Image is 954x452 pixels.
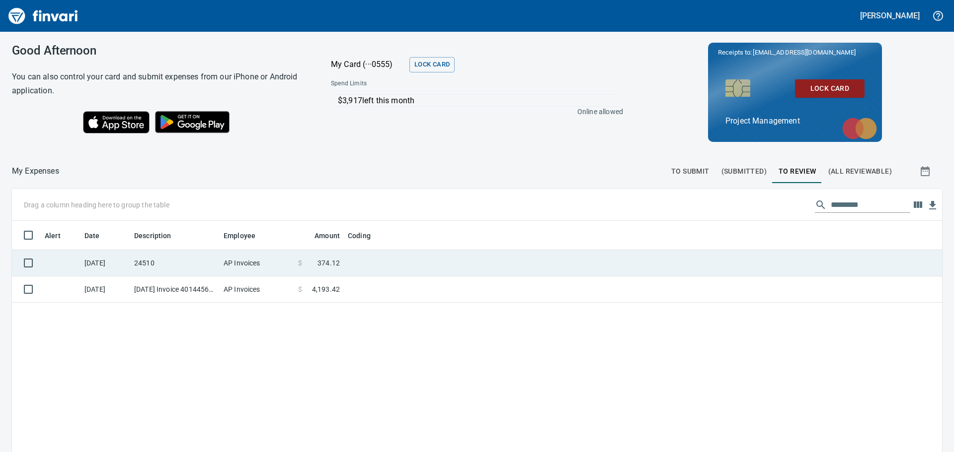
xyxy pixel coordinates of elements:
[828,165,892,178] span: (All Reviewable)
[130,276,220,303] td: [DATE] Invoice 401445699 from Xylem Dewatering Solutions Inc (1-11136)
[80,250,130,276] td: [DATE]
[331,59,405,70] p: My Card (···0555)
[409,57,455,72] button: Lock Card
[150,106,235,138] img: Get it on Google Play
[12,165,59,177] p: My Expenses
[220,250,294,276] td: AP Invoices
[752,48,856,57] span: [EMAIL_ADDRESS][DOMAIN_NAME]
[302,230,340,242] span: Amount
[725,115,865,127] p: Project Management
[910,197,925,212] button: Choose columns to display
[338,95,618,107] p: $3,917 left this month
[224,230,255,242] span: Employee
[312,284,340,294] span: 4,193.42
[925,198,940,213] button: Download Table
[298,258,302,268] span: $
[12,165,59,177] nav: breadcrumb
[83,111,150,133] img: Download on the App Store
[12,70,306,98] h6: You can also control your card and submit expenses from our iPhone or Android application.
[910,159,942,183] button: Show transactions within a particular date range
[779,165,816,178] span: To Review
[718,48,872,58] p: Receipts to:
[331,79,494,89] span: Spend Limits
[6,4,80,28] img: Finvari
[315,230,340,242] span: Amount
[323,107,623,117] p: Online allowed
[858,8,922,23] button: [PERSON_NAME]
[318,258,340,268] span: 374.12
[134,230,184,242] span: Description
[803,82,857,95] span: Lock Card
[348,230,371,242] span: Coding
[298,284,302,294] span: $
[80,276,130,303] td: [DATE]
[837,113,882,144] img: mastercard.svg
[130,250,220,276] td: 24510
[45,230,74,242] span: Alert
[348,230,384,242] span: Coding
[414,59,450,70] span: Lock Card
[134,230,171,242] span: Description
[12,44,306,58] h3: Good Afternoon
[45,230,61,242] span: Alert
[671,165,710,178] span: To Submit
[84,230,113,242] span: Date
[24,200,169,210] p: Drag a column heading here to group the table
[220,276,294,303] td: AP Invoices
[721,165,767,178] span: (Submitted)
[84,230,100,242] span: Date
[224,230,268,242] span: Employee
[795,79,865,98] button: Lock Card
[860,10,920,21] h5: [PERSON_NAME]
